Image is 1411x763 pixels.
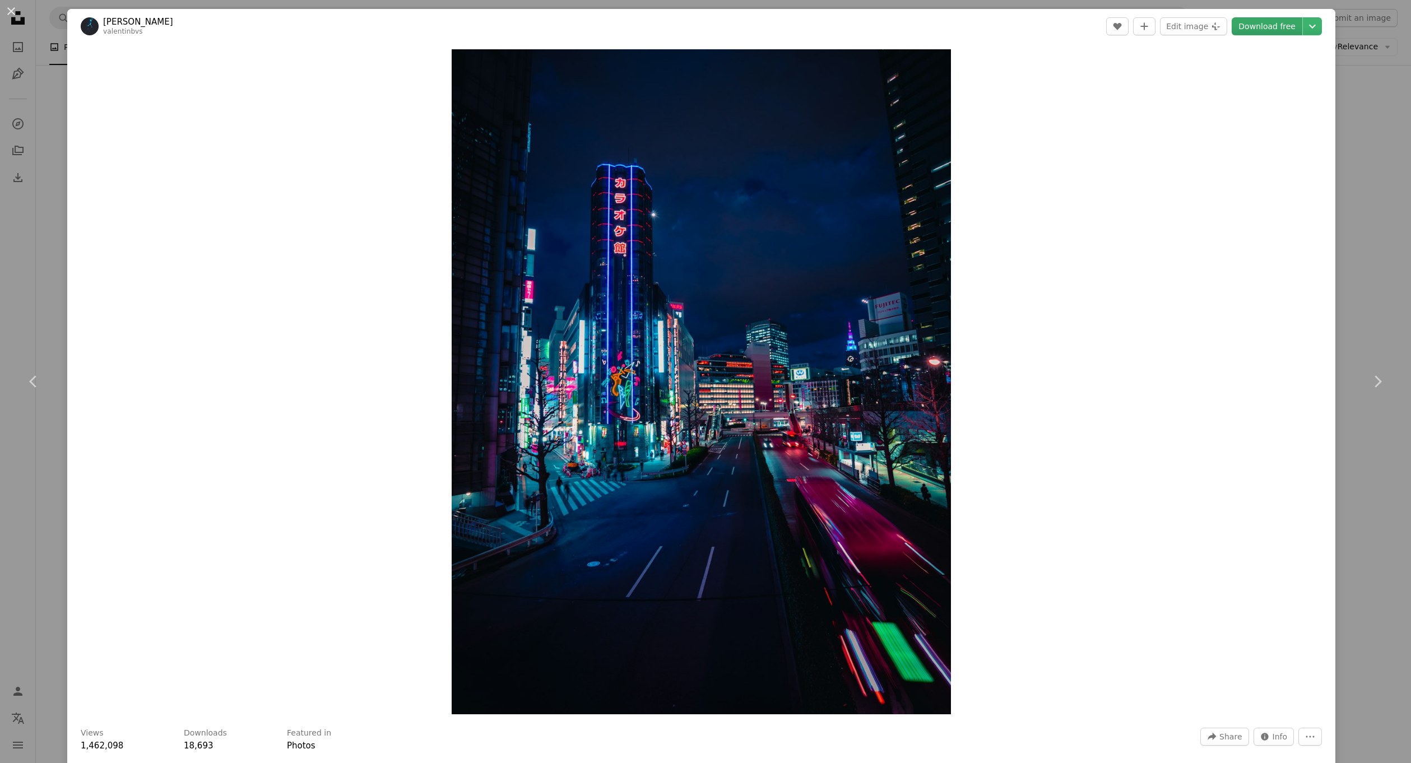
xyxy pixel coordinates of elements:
[103,27,143,35] a: valentinbvs
[1219,728,1242,745] span: Share
[287,741,315,751] a: Photos
[1160,17,1227,35] button: Edit image
[1303,17,1322,35] button: Choose download size
[1298,728,1322,746] button: More Actions
[1106,17,1129,35] button: Like
[452,49,950,714] button: Zoom in on this image
[81,728,104,739] h3: Views
[81,741,123,751] span: 1,462,098
[287,728,331,739] h3: Featured in
[1254,728,1294,746] button: Stats about this image
[1273,728,1288,745] span: Info
[452,49,950,714] img: cars on road near high rise buildings during night time
[1200,728,1248,746] button: Share this image
[103,16,173,27] a: [PERSON_NAME]
[1344,328,1411,435] a: Next
[1232,17,1302,35] a: Download free
[184,728,227,739] h3: Downloads
[184,741,213,751] span: 18,693
[81,17,99,35] img: Go to Valentin BEAUVAIS's profile
[1133,17,1155,35] button: Add to Collection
